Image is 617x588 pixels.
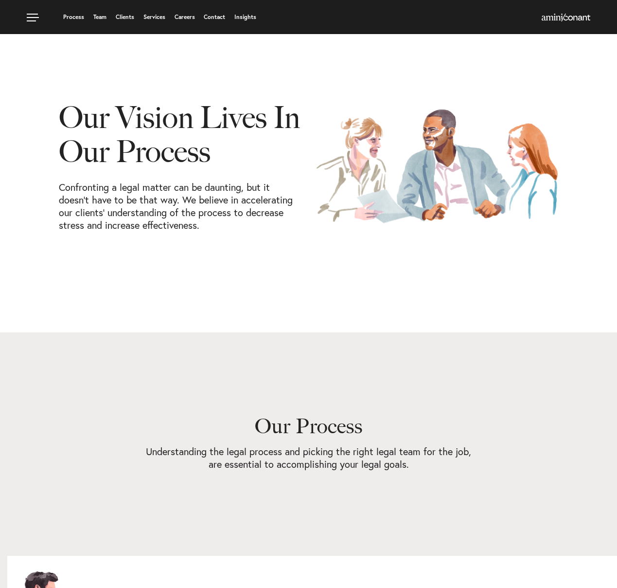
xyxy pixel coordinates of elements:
[542,14,590,22] a: Home
[204,14,225,20] a: Contact
[542,14,590,21] img: Amini & Conant
[59,181,301,232] p: Confronting a legal matter can be daunting, but it doesn’t have to be that way. We believe in acc...
[316,109,559,224] img: Our Process
[234,14,256,20] a: Insights
[63,14,84,20] a: Process
[93,14,106,20] a: Team
[143,14,165,20] a: Services
[175,14,195,20] a: Careers
[59,101,301,181] h1: Our Vision Lives In Our Process
[116,14,134,20] a: Clients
